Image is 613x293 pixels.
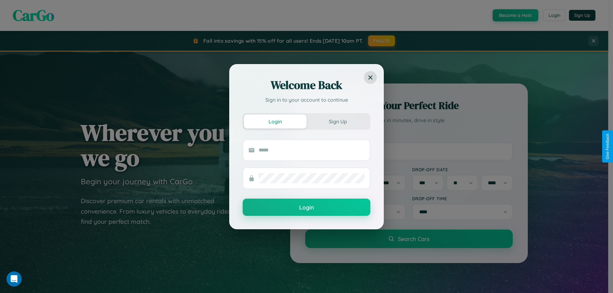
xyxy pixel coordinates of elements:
[605,134,610,159] div: Give Feedback
[243,77,370,93] h2: Welcome Back
[6,271,22,287] iframe: Intercom live chat
[243,96,370,104] p: Sign in to your account to continue
[306,114,369,128] button: Sign Up
[244,114,306,128] button: Login
[243,199,370,216] button: Login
